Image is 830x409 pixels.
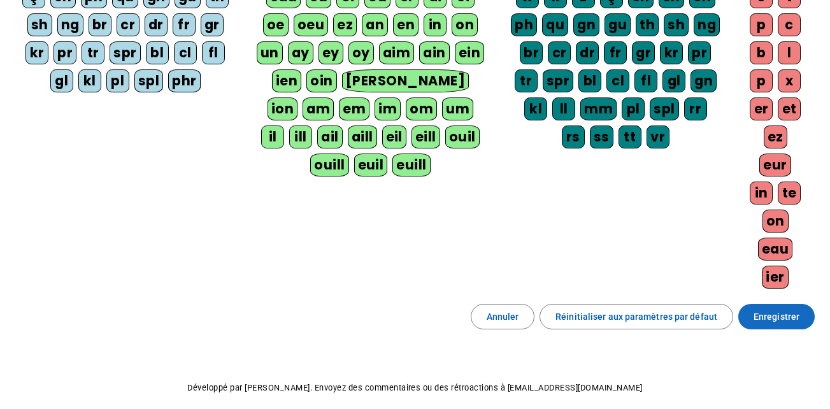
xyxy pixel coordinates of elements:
div: gl [662,69,685,92]
div: kl [78,69,101,92]
div: b [750,41,773,64]
span: Enregistrer [754,309,799,324]
div: bl [146,41,169,64]
div: th [636,13,659,36]
div: on [452,13,478,36]
div: vr [647,126,669,148]
div: bl [578,69,601,92]
div: ll [552,97,575,120]
div: ier [762,266,789,289]
div: ain [419,41,450,64]
div: oy [348,41,374,64]
div: p [750,13,773,36]
div: in [424,13,447,36]
div: pr [54,41,76,64]
div: eill [411,126,440,148]
div: et [778,97,801,120]
div: dr [145,13,168,36]
div: ey [318,41,343,64]
div: gl [50,69,73,92]
div: sh [664,13,689,36]
div: gr [201,13,224,36]
div: euill [392,154,430,176]
div: un [257,41,283,64]
div: ion [268,97,298,120]
div: spr [543,69,574,92]
div: ail [317,126,343,148]
div: ein [455,41,485,64]
div: aim [379,41,415,64]
button: Annuler [471,304,535,329]
div: um [442,97,473,120]
div: spr [110,41,141,64]
div: [PERSON_NAME] [342,69,469,92]
div: an [362,13,388,36]
div: cr [117,13,140,36]
div: ouil [445,126,480,148]
div: ss [590,126,613,148]
div: cl [174,41,197,64]
div: im [375,97,401,120]
div: cr [548,41,571,64]
div: tt [619,126,641,148]
div: in [750,182,773,204]
div: oe [263,13,289,36]
div: c [778,13,801,36]
p: Développé par [PERSON_NAME]. Envoyez des commentaires ou des rétroactions à [EMAIL_ADDRESS][DOMAI... [10,380,820,396]
div: ay [288,41,313,64]
div: fl [634,69,657,92]
div: br [520,41,543,64]
div: phr [168,69,201,92]
div: ez [764,126,787,148]
span: Réinitialiser aux paramètres par défaut [555,309,717,324]
div: fl [202,41,225,64]
div: cl [606,69,629,92]
div: am [303,97,334,120]
div: kr [660,41,683,64]
div: br [89,13,111,36]
div: eau [758,238,793,261]
span: Annuler [487,309,519,324]
div: mm [580,97,617,120]
div: ng [57,13,83,36]
div: on [762,210,789,233]
div: ouill [310,154,348,176]
div: eur [759,154,791,176]
button: Réinitialiser aux paramètres par défaut [540,304,733,329]
div: spl [650,97,679,120]
div: x [778,69,801,92]
div: eil [382,126,407,148]
div: er [750,97,773,120]
div: l [778,41,801,64]
div: ill [289,126,312,148]
div: spl [134,69,164,92]
div: gu [605,13,631,36]
div: ng [694,13,720,36]
div: gr [632,41,655,64]
div: oeu [294,13,329,36]
div: pl [106,69,129,92]
div: sh [27,13,52,36]
div: tr [82,41,104,64]
div: tr [515,69,538,92]
div: aill [348,126,377,148]
div: oin [306,69,337,92]
div: rs [562,126,585,148]
div: p [750,69,773,92]
div: rr [684,97,707,120]
button: Enregistrer [738,304,815,329]
div: gn [690,69,717,92]
div: gn [573,13,599,36]
div: kr [25,41,48,64]
div: ph [511,13,537,36]
div: pl [622,97,645,120]
div: ien [272,69,302,92]
div: qu [542,13,568,36]
div: om [406,97,437,120]
div: pr [688,41,711,64]
div: kl [524,97,547,120]
div: te [778,182,801,204]
div: euil [354,154,388,176]
div: dr [576,41,599,64]
div: em [339,97,369,120]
